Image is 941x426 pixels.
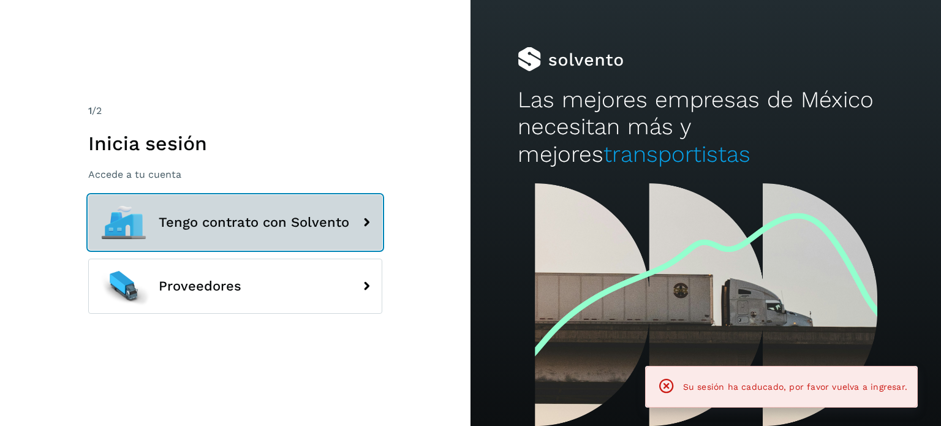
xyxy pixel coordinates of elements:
[88,132,382,155] h1: Inicia sesión
[88,104,382,118] div: /2
[159,279,241,294] span: Proveedores
[88,105,92,116] span: 1
[159,215,349,230] span: Tengo contrato con Solvento
[88,195,382,250] button: Tengo contrato con Solvento
[88,169,382,180] p: Accede a tu cuenta
[603,141,750,167] span: transportistas
[88,259,382,314] button: Proveedores
[683,382,907,392] span: Su sesión ha caducado, por favor vuelva a ingresar.
[518,86,894,168] h2: Las mejores empresas de México necesitan más y mejores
